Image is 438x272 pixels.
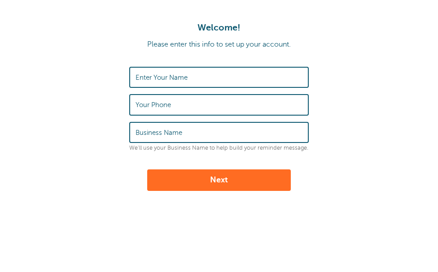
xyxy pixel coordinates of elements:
h1: Welcome! [9,22,429,33]
p: Please enter this info to set up your account. [9,40,429,49]
label: Business Name [136,129,182,137]
button: Next [147,169,291,191]
label: Enter Your Name [136,73,188,82]
label: Your Phone [136,101,171,109]
p: We'll use your Business Name to help build your reminder message. [129,145,309,151]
